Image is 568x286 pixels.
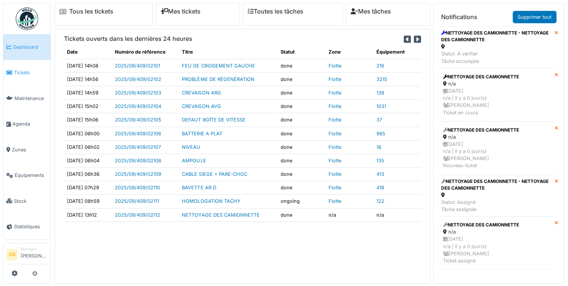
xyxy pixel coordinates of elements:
[182,212,259,218] a: NETTOYAGE DES CAMIONNETTE
[3,34,51,60] a: Dashboard
[64,72,112,86] td: [DATE] 14h56
[64,195,112,208] td: [DATE] 08h59
[443,228,550,235] div: n/a
[441,30,552,43] div: NETTOYAGE DES CAMIONNETTE - NETTOYAGE DES CAMIONNETTE
[278,113,326,127] td: done
[12,146,48,153] span: Zones
[443,235,550,264] div: [DATE] n/a | Il y a 0 jour(s) [PERSON_NAME] Ticket assigné
[14,223,48,230] span: Statistiques
[278,154,326,167] td: done
[64,100,112,113] td: [DATE] 15h02
[248,8,303,15] a: Toutes les tâches
[21,246,48,252] div: Manager
[376,103,386,109] a: 1031
[376,76,387,82] a: 3215
[278,86,326,99] td: done
[15,95,48,102] span: Maintenance
[351,8,391,15] a: Mes tâches
[3,85,51,111] a: Maintenance
[64,113,112,127] td: [DATE] 15h06
[376,131,385,136] a: 985
[278,181,326,195] td: done
[13,43,48,51] span: Dashboard
[329,144,341,150] a: Flotte
[438,68,555,121] a: NETTOYAGE DES CAMIONNETTE n/a [DATE]n/a | Il y a 0 jour(s) [PERSON_NAME]Ticket en cours
[376,117,382,123] a: 37
[3,214,51,240] a: Statistiques
[376,171,384,177] a: 413
[443,222,550,228] div: NETTOYAGE DES CAMIONNETTE
[115,144,161,150] a: 2025/09/409/02107
[182,185,216,190] a: BAVETTE AR D
[278,168,326,181] td: done
[438,216,555,270] a: NETTOYAGE DES CAMIONNETTE n/a [DATE]n/a | Il y a 0 jour(s) [PERSON_NAME]Ticket assigné
[438,26,555,68] a: NETTOYAGE DES CAMIONNETTE - NETTOYAGE DES CAMIONNETTE Statut: À vérifierTâche accomplie
[15,172,48,179] span: Équipements
[3,137,51,163] a: Zones
[115,63,160,69] a: 2025/09/409/02101
[373,208,421,222] td: n/a
[115,103,161,109] a: 2025/09/409/02104
[64,127,112,140] td: [DATE] 06h00
[3,163,51,189] a: Équipements
[3,60,51,86] a: Tickets
[278,195,326,208] td: ongoing
[438,175,555,217] a: NETTOYAGE DES CAMIONNETTE - NETTOYAGE DES CAMIONNETTE Statut: AssignéTâche assignée
[278,45,326,59] th: Statut
[329,131,341,136] a: Flotte
[64,86,112,99] td: [DATE] 14h59
[443,133,550,141] div: n/a
[376,144,381,150] a: 18
[69,8,113,15] a: Tous les tickets
[441,50,552,64] div: Statut: À vérifier Tâche accomplie
[161,8,201,15] a: Mes tickets
[443,127,550,133] div: NETTOYAGE DES CAMIONNETTE
[329,185,341,190] a: Flotte
[6,246,48,264] a: GB Manager[PERSON_NAME]
[278,100,326,113] td: done
[278,140,326,154] td: done
[115,131,161,136] a: 2025/09/409/02106
[513,11,556,23] a: Supprimer tout
[182,198,240,204] a: HOMOLOGATION TACHY
[329,63,341,69] a: Flotte
[115,76,161,82] a: 2025/09/409/02102
[115,198,159,204] a: 2025/09/409/02111
[6,249,18,260] li: GB
[443,87,550,116] div: [DATE] n/a | Il y a 0 jour(s) [PERSON_NAME] Ticket en cours
[115,185,160,190] a: 2025/09/409/02110
[329,117,341,123] a: Flotte
[373,45,421,59] th: Équipement
[278,208,326,222] td: done
[112,45,179,59] th: Numéro de référence
[182,131,222,136] a: BATTERIE A PLAT
[115,117,161,123] a: 2025/09/409/02105
[3,111,51,137] a: Agenda
[182,76,254,82] a: PROBLÈME DE RÉGÉNÉRATION
[12,120,48,127] span: Agenda
[64,181,112,195] td: [DATE] 07h29
[16,7,38,30] img: Badge_color-CXgf-gQk.svg
[64,35,192,42] h6: Tickets ouverts dans les dernières 24 heures
[179,45,278,59] th: Titre
[441,13,477,21] h6: Notifications
[21,246,48,262] li: [PERSON_NAME]
[376,90,384,96] a: 138
[376,158,384,163] a: 135
[182,117,245,123] a: DEFAUT BOÎTE DE VITESSE
[182,90,221,96] a: CREVAISON ARG
[64,168,112,181] td: [DATE] 06h36
[182,103,221,109] a: CREVAISON AVG
[438,121,555,175] a: NETTOYAGE DES CAMIONNETTE n/a [DATE]n/a | Il y a 0 jour(s) [PERSON_NAME]Nouveau ticket
[182,171,247,177] a: CABLE SIEGE + PARE-CHOC
[64,208,112,222] td: [DATE] 13h12
[376,185,384,190] a: 418
[182,158,206,163] a: AMPOULE
[329,171,341,177] a: Flotte
[441,199,552,213] div: Statut: Assigné Tâche assignée
[278,127,326,140] td: done
[441,178,552,192] div: NETTOYAGE DES CAMIONNETTE - NETTOYAGE DES CAMIONNETTE
[443,73,550,80] div: NETTOYAGE DES CAMIONNETTE
[329,158,341,163] a: Flotte
[329,76,341,82] a: Flotte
